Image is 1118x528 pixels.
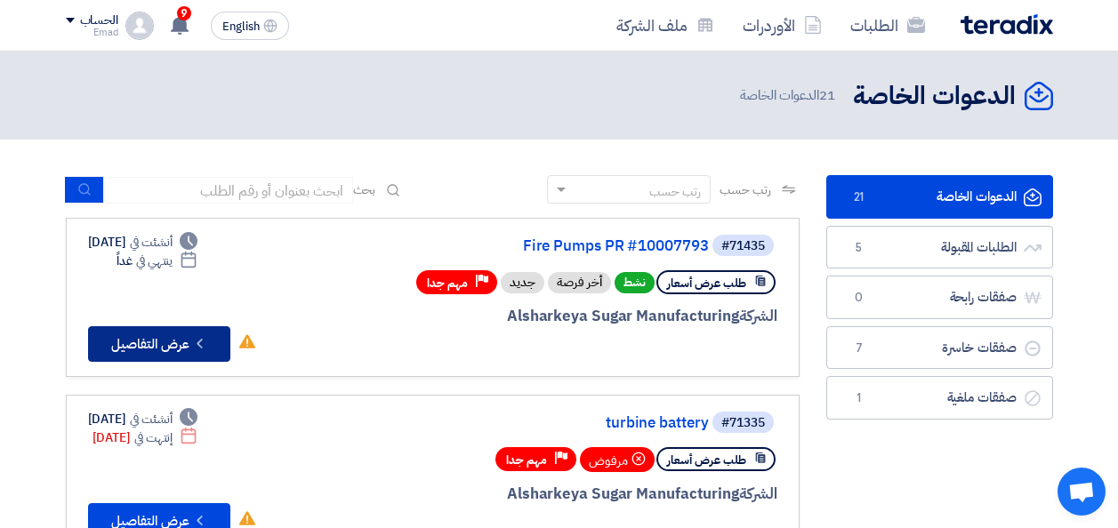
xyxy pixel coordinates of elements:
[125,12,154,40] img: profile_test.png
[826,226,1053,269] a: الطلبات المقبولة5
[849,289,870,307] span: 0
[88,410,198,428] div: [DATE]
[961,14,1053,35] img: Teradix logo
[88,233,198,252] div: [DATE]
[130,410,173,428] span: أنشئت في
[849,239,870,257] span: 5
[353,415,709,431] a: turbine battery
[602,4,728,46] a: ملف الشركة
[649,182,701,201] div: رتب حسب
[721,417,765,429] div: #71335
[853,79,1016,114] h2: الدعوات الخاصة
[826,276,1053,319] a: صفقات رابحة0
[104,177,353,204] input: ابحث بعنوان أو رقم الطلب
[849,389,870,407] span: 1
[134,428,173,447] span: إنتهت في
[739,483,777,505] span: الشركة
[506,452,547,468] span: مهم جدا
[353,180,376,199] span: بحث
[849,340,870,357] span: 7
[826,326,1053,370] a: صفقات خاسرة7
[350,305,777,328] div: Alsharkeya Sugar Manufacturing
[427,275,468,292] span: مهم جدا
[353,238,709,254] a: Fire Pumps PR #10007793
[548,272,611,293] div: أخر فرصة
[740,85,838,106] span: الدعوات الخاصة
[501,272,544,293] div: جديد
[1058,468,1106,516] div: Open chat
[836,4,939,46] a: الطلبات
[580,447,655,472] div: مرفوض
[80,13,118,28] div: الحساب
[826,175,1053,219] a: الدعوات الخاصة21
[211,12,289,40] button: English
[826,376,1053,420] a: صفقات ملغية1
[222,20,260,33] span: English
[819,85,835,105] span: 21
[177,6,191,20] span: 9
[66,28,118,37] div: Emad
[615,272,655,293] span: نشط
[721,240,765,252] div: #71435
[728,4,836,46] a: الأوردرات
[136,252,173,270] span: ينتهي في
[849,188,870,206] span: 21
[667,275,746,292] span: طلب عرض أسعار
[88,326,230,362] button: عرض التفاصيل
[350,483,777,506] div: Alsharkeya Sugar Manufacturing
[720,180,770,199] span: رتب حسب
[739,305,777,327] span: الشركة
[117,252,197,270] div: غداً
[130,233,173,252] span: أنشئت في
[92,428,198,447] div: [DATE]
[667,452,746,468] span: طلب عرض أسعار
